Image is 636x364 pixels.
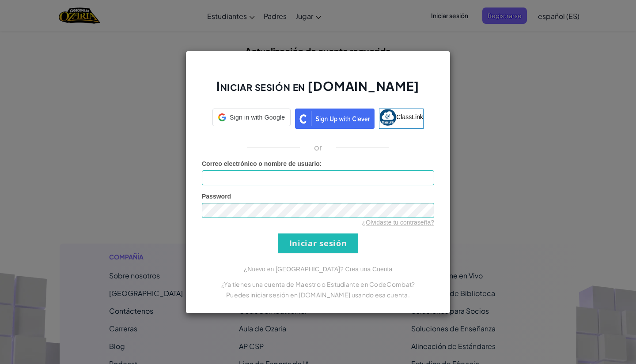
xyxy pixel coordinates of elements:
div: Sign in with Google [212,109,291,126]
h2: Iniciar sesión en [DOMAIN_NAME] [202,78,434,103]
a: ¿Olvidaste tu contraseña? [362,219,434,226]
p: ¿Ya tienes una cuenta de Maestro o Estudiante en CodeCombat? [202,279,434,289]
span: ClassLink [396,113,423,120]
label: : [202,159,322,168]
span: Password [202,193,231,200]
a: Sign in with Google [212,109,291,129]
p: Puedes iniciar sesión en [DOMAIN_NAME] usando esa cuenta. [202,289,434,300]
span: Correo electrónico o nombre de usuario [202,160,320,167]
input: Iniciar sesión [278,233,358,253]
a: ¿Nuevo en [GEOGRAPHIC_DATA]? Crea una Cuenta [244,266,392,273]
span: Sign in with Google [230,113,285,122]
img: clever_sso_button@2x.png [295,109,375,129]
img: classlink-logo-small.png [379,109,396,126]
p: or [314,142,322,153]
